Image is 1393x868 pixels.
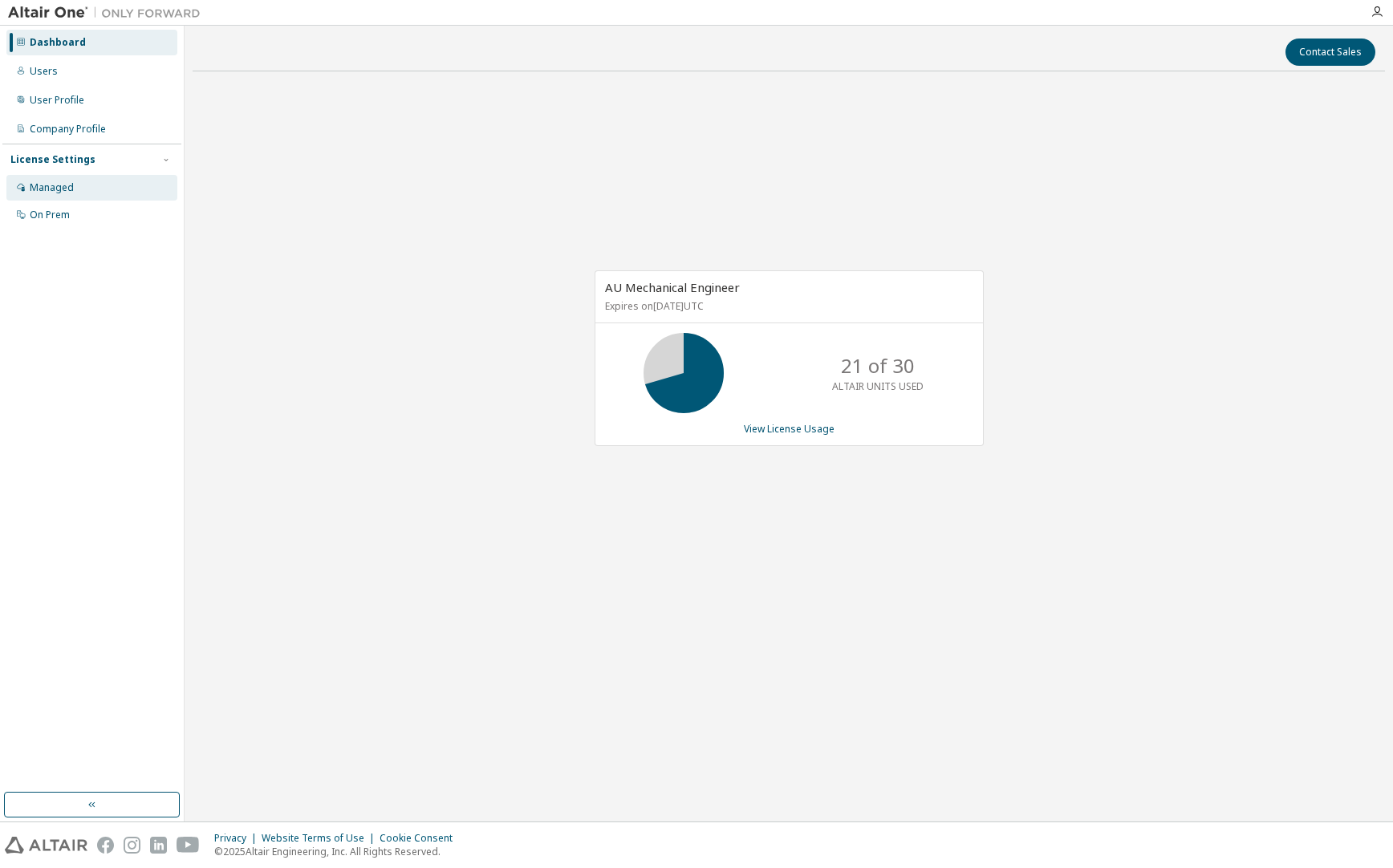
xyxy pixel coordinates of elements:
img: linkedin.svg [150,837,167,854]
div: License Settings [10,153,95,166]
div: User Profile [30,94,84,107]
div: Managed [30,181,74,194]
div: Users [30,65,58,78]
div: Website Terms of Use [262,832,380,845]
div: On Prem [30,209,70,221]
span: AU Mechanical Engineer [605,279,740,295]
img: facebook.svg [97,837,114,854]
img: instagram.svg [124,837,140,854]
div: Privacy [214,832,262,845]
div: Company Profile [30,123,106,136]
p: Expires on [DATE] UTC [605,299,969,313]
p: ALTAIR UNITS USED [832,379,924,393]
a: View License Usage [744,422,835,436]
p: 21 of 30 [841,352,915,379]
p: © 2025 Altair Engineering, Inc. All Rights Reserved. [214,845,462,858]
div: Cookie Consent [380,832,462,845]
div: Dashboard [30,36,86,49]
button: Contact Sales [1285,39,1375,66]
img: youtube.svg [177,837,200,854]
img: Altair One [8,5,209,21]
img: altair_logo.svg [5,837,87,854]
